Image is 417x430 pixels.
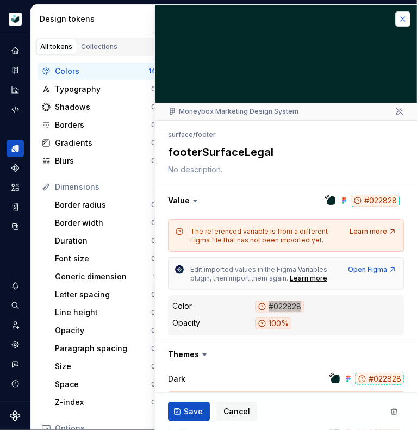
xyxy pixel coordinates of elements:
div: Dimensions [55,182,155,192]
div: Generic dimension [55,271,153,282]
div: Z-index [55,397,151,408]
div: Typography [55,84,151,95]
li: surface [168,130,193,139]
a: Home [7,42,24,59]
div: Design tokens [40,14,162,24]
label: Dark [168,373,185,384]
a: Blurs0 [38,152,160,170]
div: Space [55,379,151,390]
a: Analytics [7,81,24,98]
a: Invite team [7,316,24,334]
button: Contact support [7,356,24,373]
div: 0 [151,254,155,263]
a: Code automation [7,101,24,118]
a: Border radius0 [51,196,160,214]
div: 0 [151,236,155,245]
div: Documentation [7,61,24,79]
li: footer [195,130,216,139]
a: Border width0 [51,214,160,232]
div: Blurs [55,155,151,166]
button: Cancel [216,402,257,421]
a: Paragraph spacing0 [51,340,160,357]
a: Colors14 [38,63,160,80]
button: Search ⌘K [7,297,24,314]
div: 0 [151,380,155,389]
div: 0 [151,157,155,165]
div: Line height [55,307,151,318]
button: Notifications [7,277,24,295]
div: 0 [151,344,155,353]
div: Color [172,301,192,311]
div: Border width [55,217,151,228]
svg: Supernova Logo [10,410,21,421]
a: Learn more [290,274,327,283]
a: Size0 [51,358,160,375]
a: Space0 [51,376,160,393]
div: 0 [151,290,155,299]
a: Storybook stories [7,198,24,216]
div: 0 [151,398,155,407]
img: 9de6ca4a-8ec4-4eed-b9a2-3d312393a40a.png [9,13,22,26]
div: Font size [55,253,151,264]
a: Font size0 [51,250,160,267]
span: Edit imported values in the Figma Variables plugin, then import them again. [190,265,329,282]
div: #022828 [255,301,304,313]
div: Colors [55,66,148,77]
a: Data sources [7,218,24,235]
a: Generic dimension1 [51,268,160,285]
div: 0 [151,326,155,335]
a: Settings [7,336,24,353]
div: Assets [7,179,24,196]
div: Opacity [55,325,151,336]
div: Paragraph spacing [55,343,151,354]
div: 0 [151,362,155,371]
span: Cancel [223,406,250,417]
div: Border radius [55,200,151,210]
div: Learn more [350,227,397,236]
div: Opacity [172,317,200,328]
textarea: footerSurfaceLegal [166,142,402,162]
div: 1 [153,272,155,281]
a: Letter spacing0 [51,286,160,303]
div: Gradients [55,138,151,148]
span: Save [184,406,203,417]
a: Duration0 [51,232,160,250]
a: Opacity0 [51,322,160,339]
div: All tokens [40,42,72,51]
div: 0 [151,103,155,111]
div: 100% [255,317,291,329]
a: Components [7,159,24,177]
div: Borders [55,120,151,130]
div: 0 [151,308,155,317]
div: 0 [151,121,155,129]
div: 0 [151,139,155,147]
a: Line height0 [51,304,160,321]
div: The referenced variable is from a different Figma file that has not been imported yet. [190,227,343,245]
div: Moneybox Marketing Design System [168,107,298,116]
a: Typography0 [38,80,160,98]
div: 0 [151,85,155,94]
li: / [193,130,195,139]
div: 0 [151,219,155,227]
div: Duration [55,235,151,246]
a: Z-index0 [51,394,160,411]
a: Design tokens [7,140,24,157]
button: Save [168,402,210,421]
div: 14 [148,67,155,76]
div: 0 [151,201,155,209]
a: Gradients0 [38,134,160,152]
div: Letter spacing [55,289,151,300]
div: Collections [81,42,117,51]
